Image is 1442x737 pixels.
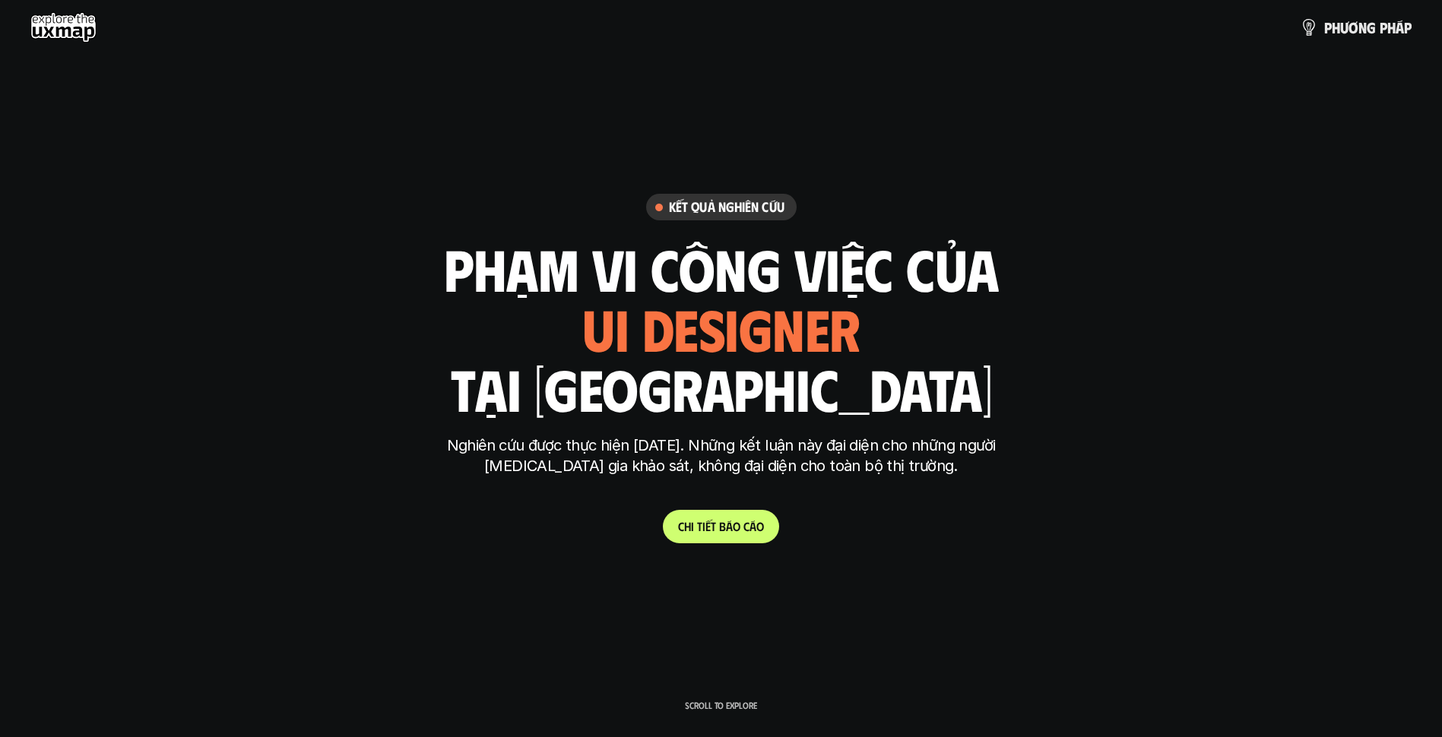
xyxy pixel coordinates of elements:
span: g [1367,19,1376,36]
span: b [719,519,726,533]
h1: phạm vi công việc của [444,236,999,300]
h1: tại [GEOGRAPHIC_DATA] [450,356,992,420]
span: p [1324,19,1332,36]
span: C [678,519,684,533]
span: ư [1340,19,1349,36]
span: ế [705,519,711,533]
a: Chitiếtbáocáo [663,510,779,543]
span: á [750,519,756,533]
span: i [702,519,705,533]
span: t [697,519,702,533]
span: t [711,519,716,533]
span: p [1380,19,1387,36]
p: Nghiên cứu được thực hiện [DATE]. Những kết luận này đại diện cho những người [MEDICAL_DATA] gia ... [436,435,1006,476]
a: phươngpháp [1300,12,1412,43]
span: n [1358,19,1367,36]
span: p [1404,19,1412,36]
span: o [756,519,764,533]
span: o [733,519,740,533]
h6: Kết quả nghiên cứu [669,198,784,216]
span: á [1396,19,1404,36]
span: h [684,519,691,533]
span: c [743,519,750,533]
p: Scroll to explore [685,700,757,710]
span: á [726,519,733,533]
span: ơ [1349,19,1358,36]
span: i [691,519,694,533]
span: h [1387,19,1396,36]
span: h [1332,19,1340,36]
